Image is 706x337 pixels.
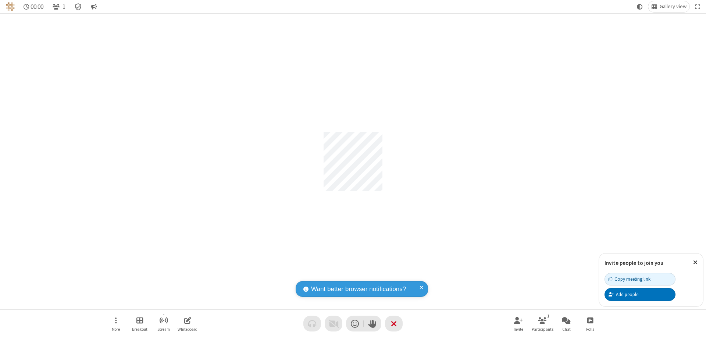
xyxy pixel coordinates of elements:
[688,253,703,272] button: Close popover
[562,327,571,331] span: Chat
[605,288,675,301] button: Add people
[71,1,85,12] div: Meeting details Encryption enabled
[105,313,127,334] button: Open menu
[586,327,594,331] span: Polls
[6,2,15,11] img: QA Selenium DO NOT DELETE OR CHANGE
[153,313,175,334] button: Start streaming
[129,313,151,334] button: Manage Breakout Rooms
[532,327,553,331] span: Participants
[514,327,523,331] span: Invite
[112,327,120,331] span: More
[157,327,170,331] span: Stream
[634,1,646,12] button: Using system theme
[21,1,47,12] div: Timer
[605,259,663,266] label: Invite people to join you
[555,313,577,334] button: Open chat
[579,313,601,334] button: Open poll
[385,316,403,331] button: End or leave meeting
[609,276,650,283] div: Copy meeting link
[660,4,687,10] span: Gallery view
[325,316,342,331] button: Video
[531,313,553,334] button: Open participant list
[132,327,147,331] span: Breakout
[507,313,529,334] button: Invite participants (⌘+Shift+I)
[346,316,364,331] button: Send a reaction
[545,313,552,319] div: 1
[178,327,197,331] span: Whiteboard
[692,1,703,12] button: Fullscreen
[49,1,68,12] button: Open participant list
[364,316,381,331] button: Raise hand
[31,3,43,10] span: 00:00
[648,1,689,12] button: Change layout
[303,316,321,331] button: Audio problem - check your Internet connection or call by phone
[63,3,65,10] span: 1
[176,313,199,334] button: Open shared whiteboard
[88,1,100,12] button: Conversation
[311,284,406,294] span: Want better browser notifications?
[605,273,675,285] button: Copy meeting link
